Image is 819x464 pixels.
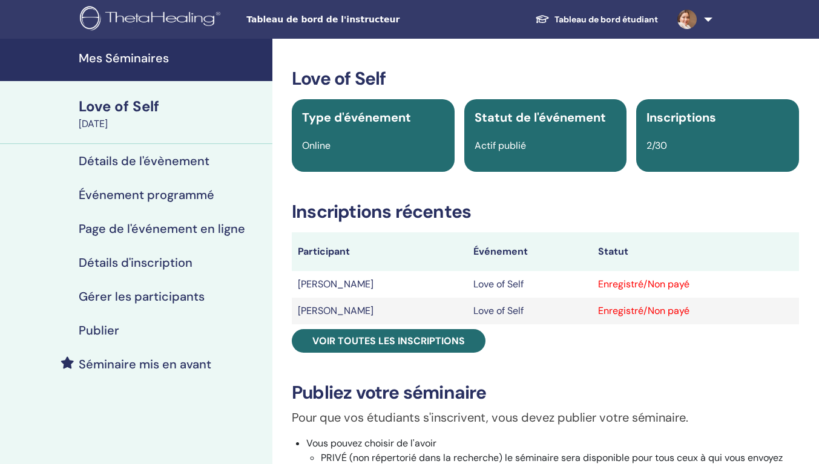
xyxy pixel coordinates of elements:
div: Love of Self [79,96,265,117]
th: Participant [292,232,467,271]
h4: Publier [79,323,119,338]
span: Actif publié [475,139,526,152]
span: Voir toutes les inscriptions [312,335,465,347]
h4: Mes Séminaires [79,51,265,65]
span: 2/30 [646,139,667,152]
h3: Love of Self [292,68,799,90]
span: Type d'événement [302,109,411,125]
h4: Gérer les participants [79,289,205,304]
h4: Détails de l'évènement [79,154,209,168]
th: Statut [592,232,799,271]
h3: Publiez votre séminaire [292,382,799,404]
div: [DATE] [79,117,265,131]
h4: Détails d'inscription [79,255,192,270]
a: Tableau de bord étudiant [525,8,668,31]
img: graduation-cap-white.svg [535,14,550,24]
td: Love of Self [467,271,592,298]
h3: Inscriptions récentes [292,201,799,223]
a: Love of Self[DATE] [71,96,272,131]
img: default.jpg [677,10,697,29]
h4: Page de l'événement en ligne [79,221,245,236]
a: Voir toutes les inscriptions [292,329,485,353]
td: Love of Self [467,298,592,324]
span: Online [302,139,331,152]
div: Enregistré/Non payé [598,277,793,292]
td: [PERSON_NAME] [292,298,467,324]
th: Événement [467,232,592,271]
span: Inscriptions [646,109,716,125]
div: Enregistré/Non payé [598,304,793,318]
td: [PERSON_NAME] [292,271,467,298]
img: logo.png [80,6,225,33]
span: Statut de l'événement [475,109,606,125]
h4: Événement programmé [79,188,214,202]
span: Tableau de bord de l'instructeur [246,13,428,26]
h4: Séminaire mis en avant [79,357,211,371]
p: Pour que vos étudiants s'inscrivent, vous devez publier votre séminaire. [292,408,799,426]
